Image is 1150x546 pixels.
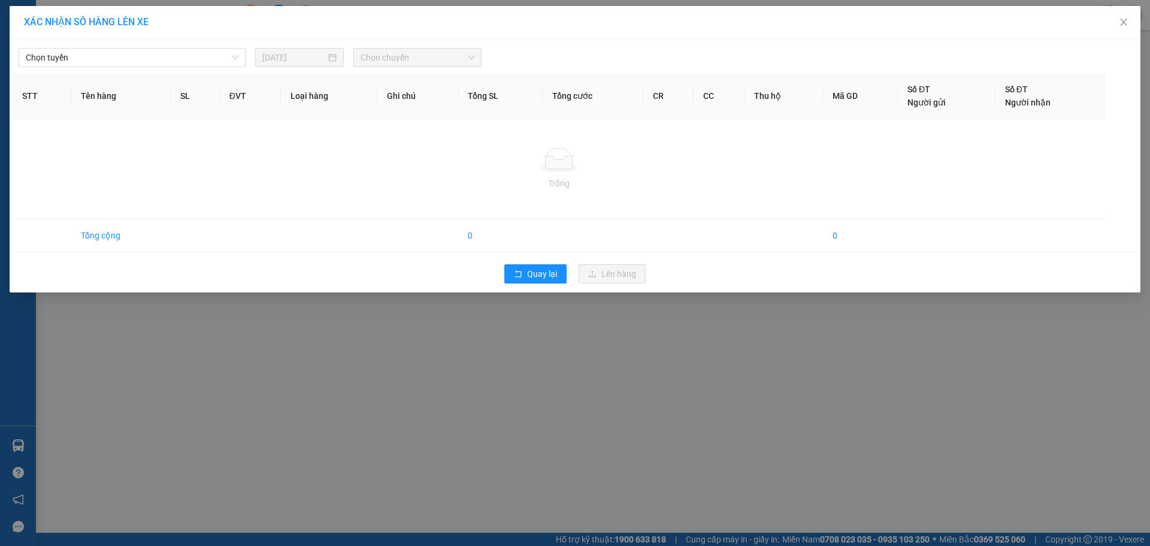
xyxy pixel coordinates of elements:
span: Chọn tuyến [26,49,238,67]
input: 14/08/2025 [262,51,326,64]
h2: TN1408250004 [7,86,96,105]
th: Tên hàng [71,73,171,119]
th: CR [643,73,694,119]
span: XÁC NHẬN SỐ HÀNG LÊN XE [24,16,149,28]
span: Số ĐT [1005,85,1028,94]
span: Số ĐT [907,85,930,94]
span: rollback [514,270,522,279]
th: CC [694,73,745,119]
th: Loại hàng [281,73,377,119]
th: Mã GD [823,73,898,119]
td: 0 [823,219,898,252]
b: [DOMAIN_NAME] [160,10,289,29]
td: Tổng cộng [71,219,171,252]
b: Công Ty xe khách HIỆP THÀNH [38,10,137,82]
th: STT [13,73,71,119]
th: ĐVT [220,73,281,119]
span: close [1119,17,1128,27]
td: 0 [458,219,543,252]
span: Người nhận [1005,98,1051,107]
th: SL [171,73,219,119]
button: uploadLên hàng [579,264,646,283]
button: rollbackQuay lại [504,264,567,283]
span: Người gửi [907,98,946,107]
span: Chọn chuyến [361,49,474,67]
th: Tổng cước [543,73,643,119]
div: Trống [22,177,1095,190]
th: Ghi chú [377,73,459,119]
th: Thu hộ [745,73,822,119]
th: Tổng SL [458,73,543,119]
h2: VP Nhận: Tản Đà [63,86,289,161]
span: Quay lại [527,267,557,280]
button: Close [1107,6,1140,40]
